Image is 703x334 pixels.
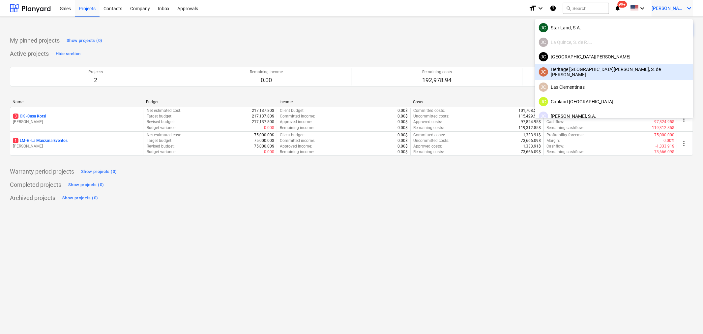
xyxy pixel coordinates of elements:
[539,38,548,47] div: Javier Cattan
[539,38,689,47] div: La Quince, S. de R.L.
[541,25,546,30] span: JC
[539,112,548,121] div: Javier Cattan
[539,97,689,106] div: Catiland [GEOGRAPHIC_DATA]
[539,52,689,61] div: [GEOGRAPHIC_DATA][PERSON_NAME]
[541,40,546,45] span: JC
[670,302,703,334] iframe: Chat Widget
[539,52,548,61] div: Javier Cattan
[539,97,548,106] div: Javier Cattan
[541,114,546,119] span: JC
[539,83,548,92] div: Javier Cattan
[539,83,689,92] div: Las Clementinas
[541,84,546,90] span: JC
[541,54,546,59] span: JC
[539,112,689,121] div: [PERSON_NAME], S.A.
[539,67,548,77] div: Javier Cattan
[539,67,689,77] div: Heritage [GEOGRAPHIC_DATA][PERSON_NAME], S. de [PERSON_NAME]
[539,23,689,32] div: Star Land, S.A.
[541,69,546,75] span: JC
[541,99,546,104] span: JC
[539,23,548,32] div: Javier Cattan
